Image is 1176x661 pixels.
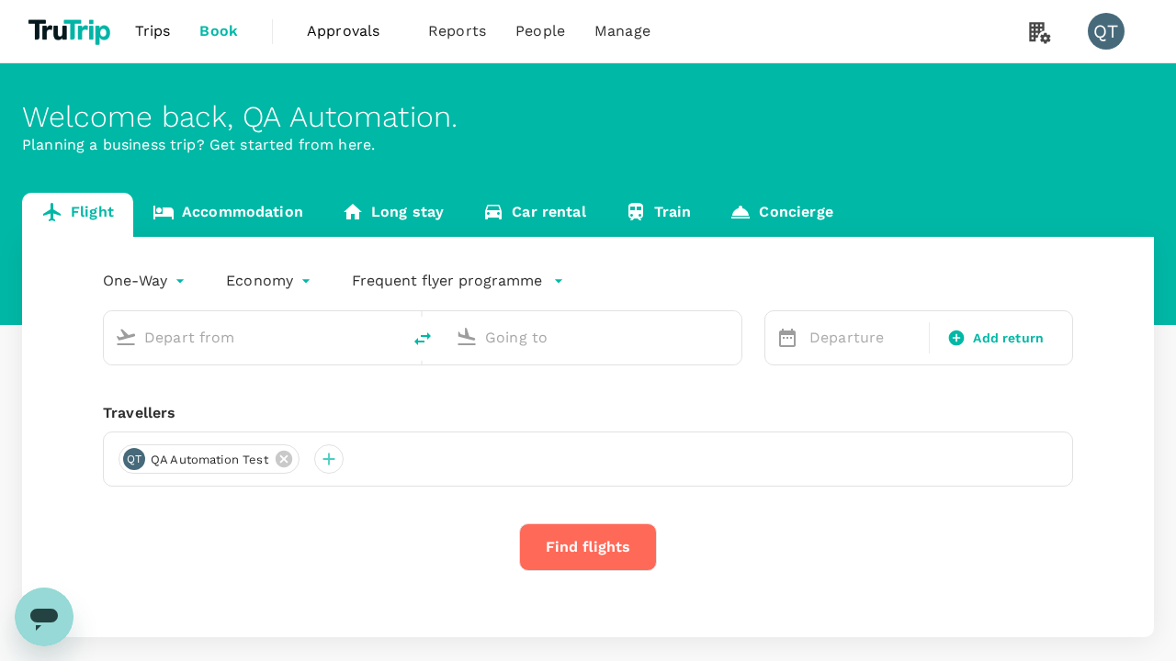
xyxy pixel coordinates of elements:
[809,327,918,349] p: Departure
[103,402,1073,424] div: Travellers
[388,335,391,339] button: Open
[428,20,486,42] span: Reports
[463,193,605,237] a: Car rental
[605,193,711,237] a: Train
[710,193,852,237] a: Concierge
[119,444,300,474] div: QTQA Automation Test
[226,266,315,296] div: Economy
[485,323,703,352] input: Going to
[22,134,1154,156] p: Planning a business trip? Get started from here.
[352,270,564,292] button: Frequent flyer programme
[22,11,120,51] img: TruTrip logo
[15,588,73,646] iframe: Button to launch messaging window
[22,193,133,237] a: Flight
[519,523,657,571] button: Find flights
[1088,13,1125,50] div: QT
[199,20,238,42] span: Book
[135,20,171,42] span: Trips
[140,451,279,469] span: QA Automation Test
[594,20,650,42] span: Manage
[22,100,1154,134] div: Welcome back , QA Automation .
[973,329,1044,348] span: Add return
[352,270,542,292] p: Frequent flyer programme
[103,266,189,296] div: One-Way
[123,448,145,470] div: QT
[322,193,463,237] a: Long stay
[144,323,362,352] input: Depart from
[729,335,732,339] button: Open
[307,20,399,42] span: Approvals
[133,193,322,237] a: Accommodation
[515,20,565,42] span: People
[401,317,445,361] button: delete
